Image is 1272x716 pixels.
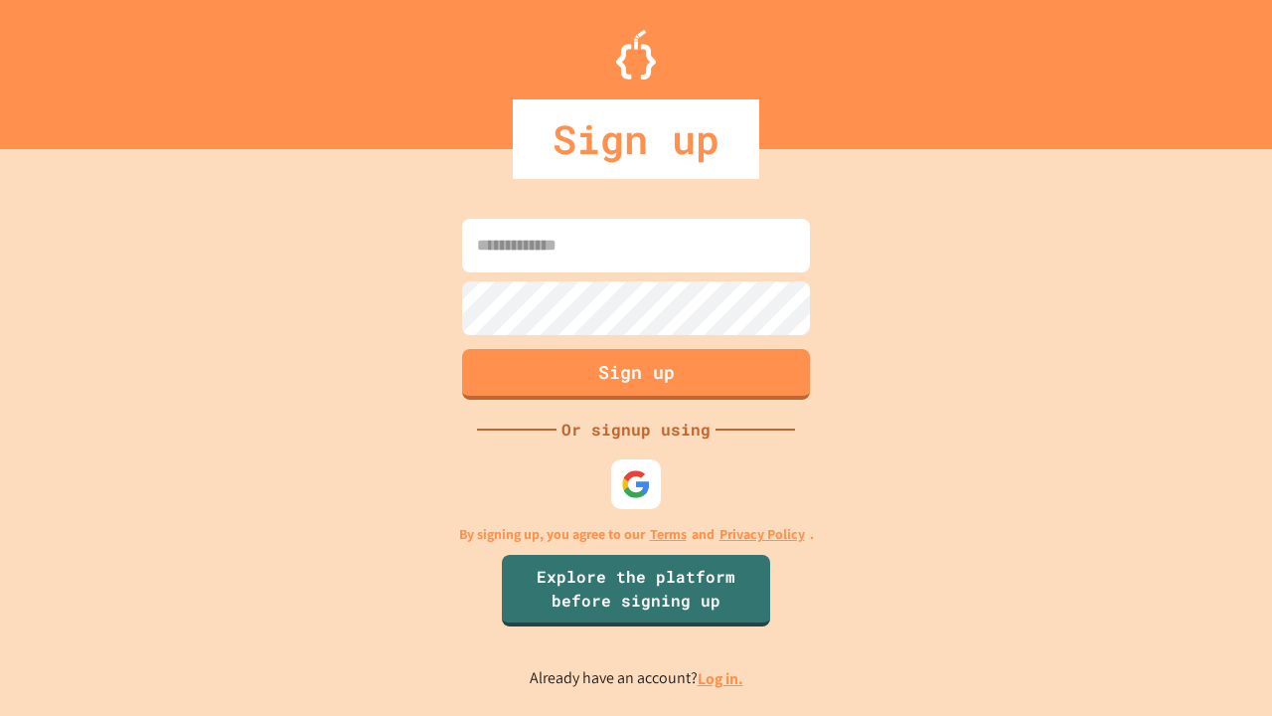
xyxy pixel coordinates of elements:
[616,30,656,80] img: Logo.svg
[513,99,759,179] div: Sign up
[462,349,810,400] button: Sign up
[698,668,743,689] a: Log in.
[459,524,814,545] p: By signing up, you agree to our and .
[502,555,770,626] a: Explore the platform before signing up
[556,418,715,442] div: Or signup using
[719,524,805,545] a: Privacy Policy
[530,666,743,691] p: Already have an account?
[650,524,687,545] a: Terms
[621,469,651,499] img: google-icon.svg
